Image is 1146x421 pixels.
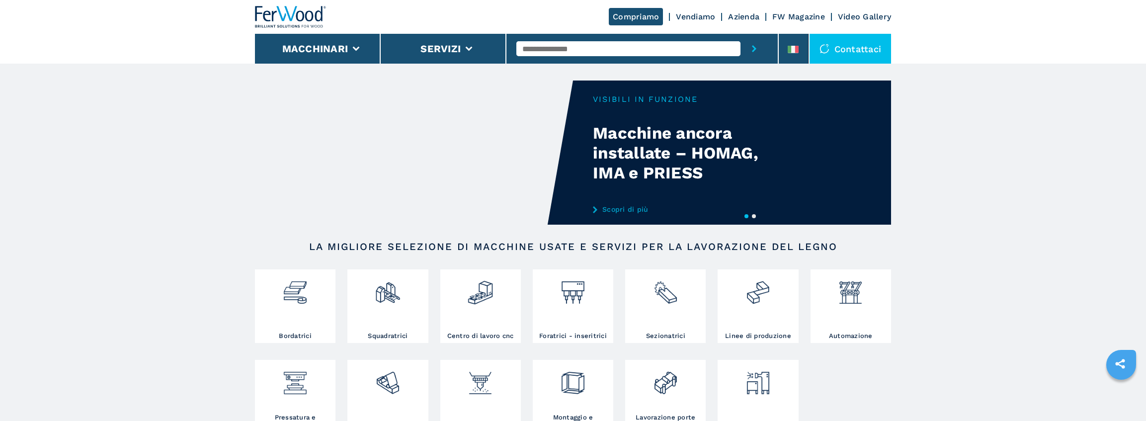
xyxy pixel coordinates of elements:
[744,214,748,218] button: 1
[653,362,679,396] img: lavorazione_porte_finestre_2.png
[255,6,327,28] img: Ferwood
[740,34,768,64] button: submit-button
[533,269,613,343] a: Foratrici - inseritrici
[1108,351,1133,376] a: sharethis
[560,362,586,396] img: montaggio_imballaggio_2.png
[375,272,401,306] img: squadratrici_2.png
[810,34,892,64] div: Contattaci
[819,44,829,54] img: Contattaci
[282,43,348,55] button: Macchinari
[1104,376,1139,414] iframe: Chat
[837,272,864,306] img: automazione.png
[347,269,428,343] a: Squadratrici
[718,269,798,343] a: Linee di produzione
[560,272,586,306] img: foratrici_inseritrici_2.png
[829,332,873,340] h3: Automazione
[287,241,859,253] h2: LA MIGLIORE SELEZIONE DI MACCHINE USATE E SERVIZI PER LA LAVORAZIONE DEL LEGNO
[467,362,493,396] img: verniciatura_1.png
[625,269,706,343] a: Sezionatrici
[279,332,312,340] h3: Bordatrici
[646,332,685,340] h3: Sezionatrici
[255,81,573,225] video: Your browser does not support the video tag.
[745,272,771,306] img: linee_di_produzione_2.png
[375,362,401,396] img: levigatrici_2.png
[811,269,891,343] a: Automazione
[420,43,461,55] button: Servizi
[752,214,756,218] button: 2
[745,362,771,396] img: aspirazione_1.png
[609,8,663,25] a: Compriamo
[676,12,715,21] a: Vendiamo
[593,205,788,213] a: Scopri di più
[653,272,679,306] img: sezionatrici_2.png
[255,269,335,343] a: Bordatrici
[728,12,759,21] a: Azienda
[368,332,408,340] h3: Squadratrici
[447,332,514,340] h3: Centro di lavoro cnc
[838,12,891,21] a: Video Gallery
[725,332,791,340] h3: Linee di produzione
[282,362,308,396] img: pressa-strettoia.png
[282,272,308,306] img: bordatrici_1.png
[467,272,493,306] img: centro_di_lavoro_cnc_2.png
[772,12,825,21] a: FW Magazine
[539,332,607,340] h3: Foratrici - inseritrici
[440,269,521,343] a: Centro di lavoro cnc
